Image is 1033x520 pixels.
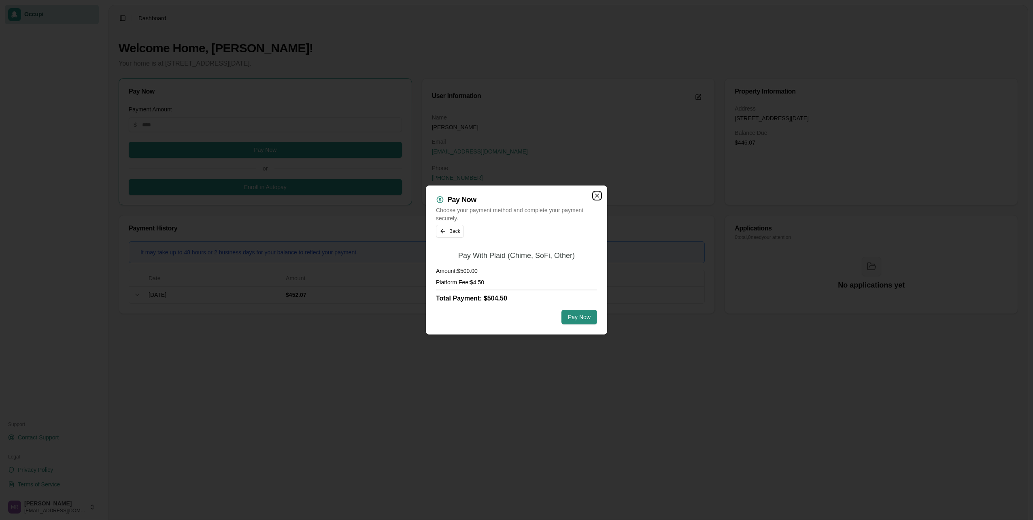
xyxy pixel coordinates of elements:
h2: Pay With Plaid (Chime, SoFi, Other) [458,251,575,260]
h4: Platform Fee: $4.50 [436,278,597,286]
h3: Total Payment: $504.50 [436,294,597,303]
p: Choose your payment method and complete your payment securely. [436,206,597,222]
button: Pay Now [561,310,597,324]
button: Back [436,225,464,238]
h4: Amount: $500.00 [436,267,597,275]
h2: Pay Now [447,196,476,203]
